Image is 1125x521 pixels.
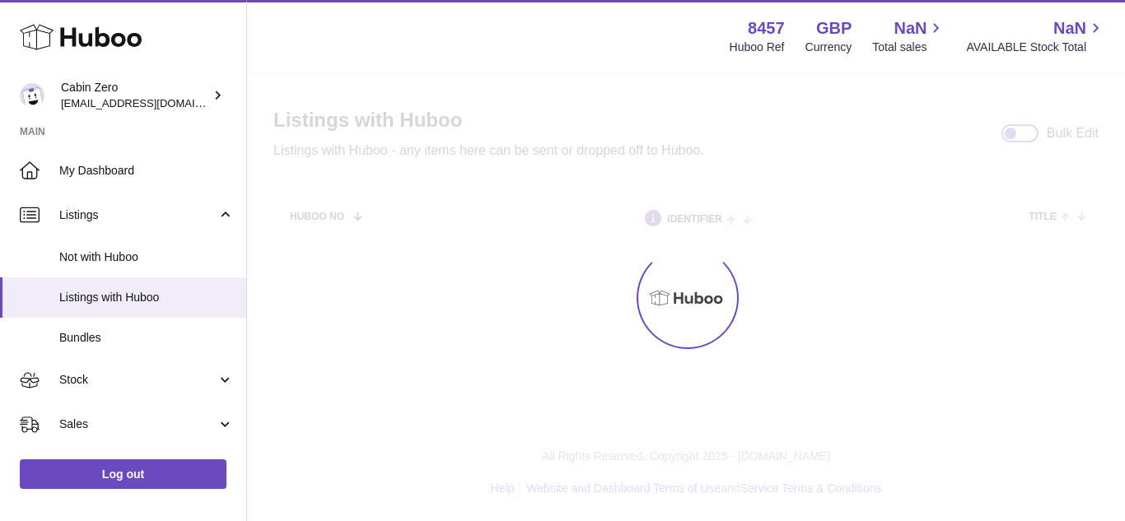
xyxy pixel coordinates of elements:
[816,17,852,40] strong: GBP
[20,83,44,108] img: internalAdmin-8457@internal.huboo.com
[61,96,242,109] span: [EMAIL_ADDRESS][DOMAIN_NAME]
[61,80,209,111] div: Cabin Zero
[20,459,226,489] a: Log out
[59,163,234,179] span: My Dashboard
[1053,17,1086,40] span: NaN
[59,330,234,346] span: Bundles
[59,416,217,432] span: Sales
[730,40,785,55] div: Huboo Ref
[966,40,1105,55] span: AVAILABLE Stock Total
[894,17,927,40] span: NaN
[59,249,234,265] span: Not with Huboo
[805,40,852,55] div: Currency
[59,290,234,305] span: Listings with Huboo
[872,40,945,55] span: Total sales
[966,17,1105,55] a: NaN AVAILABLE Stock Total
[59,207,217,223] span: Listings
[748,17,785,40] strong: 8457
[59,372,217,388] span: Stock
[872,17,945,55] a: NaN Total sales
